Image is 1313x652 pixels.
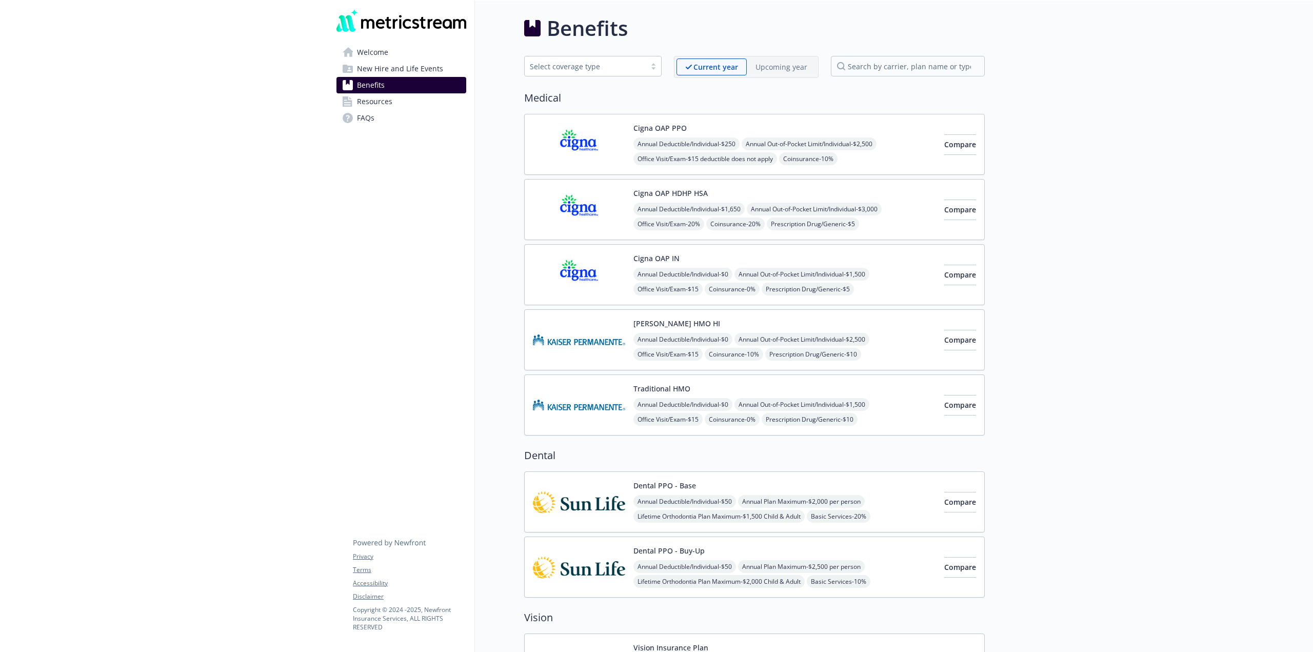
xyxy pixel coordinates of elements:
[524,610,985,625] h2: Vision
[693,62,738,72] p: Current year
[353,565,466,575] a: Terms
[336,61,466,77] a: New Hire and Life Events
[357,44,388,61] span: Welcome
[336,93,466,110] a: Resources
[944,492,976,512] button: Compare
[944,400,976,410] span: Compare
[807,575,870,588] span: Basic Services - 10%
[533,123,625,166] img: CIGNA carrier logo
[357,61,443,77] span: New Hire and Life Events
[944,330,976,350] button: Compare
[633,218,704,230] span: Office Visit/Exam - 20%
[547,13,628,44] h1: Benefits
[533,318,625,362] img: Kaiser Permanente of Hawaii carrier logo
[633,268,732,281] span: Annual Deductible/Individual - $0
[944,557,976,578] button: Compare
[944,265,976,285] button: Compare
[353,592,466,601] a: Disclaimer
[747,203,882,215] span: Annual Out-of-Pocket Limit/Individual - $3,000
[762,413,858,426] span: Prescription Drug/Generic - $10
[762,283,854,295] span: Prescription Drug/Generic - $5
[765,348,861,361] span: Prescription Drug/Generic - $10
[524,90,985,106] h2: Medical
[336,44,466,61] a: Welcome
[633,413,703,426] span: Office Visit/Exam - $15
[633,398,732,411] span: Annual Deductible/Individual - $0
[944,134,976,155] button: Compare
[633,188,708,199] button: Cigna OAP HDHP HSA
[353,552,466,561] a: Privacy
[633,560,736,573] span: Annual Deductible/Individual - $50
[633,383,690,394] button: Traditional HMO
[633,480,696,491] button: Dental PPO - Base
[633,283,703,295] span: Office Visit/Exam - $15
[742,137,877,150] span: Annual Out-of-Pocket Limit/Individual - $2,500
[734,333,869,346] span: Annual Out-of-Pocket Limit/Individual - $2,500
[944,395,976,416] button: Compare
[533,545,625,589] img: Sun Life Financial carrier logo
[831,56,985,76] input: search by carrier, plan name or type
[533,480,625,524] img: Sun Life Financial carrier logo
[633,333,732,346] span: Annual Deductible/Individual - $0
[944,205,976,214] span: Compare
[533,188,625,231] img: CIGNA carrier logo
[633,203,745,215] span: Annual Deductible/Individual - $1,650
[767,218,859,230] span: Prescription Drug/Generic - $5
[633,318,720,329] button: [PERSON_NAME] HMO HI
[357,110,374,126] span: FAQs
[944,140,976,149] span: Compare
[530,61,641,72] div: Select coverage type
[524,448,985,463] h2: Dental
[944,200,976,220] button: Compare
[738,495,865,508] span: Annual Plan Maximum - $2,000 per person
[633,510,805,523] span: Lifetime Orthodontia Plan Maximum - $1,500 Child & Adult
[944,497,976,507] span: Compare
[633,575,805,588] span: Lifetime Orthodontia Plan Maximum - $2,000 Child & Adult
[738,560,865,573] span: Annual Plan Maximum - $2,500 per person
[633,152,777,165] span: Office Visit/Exam - $15 deductible does not apply
[705,348,763,361] span: Coinsurance - 10%
[353,579,466,588] a: Accessibility
[533,383,625,427] img: Kaiser Permanente Insurance Company carrier logo
[633,348,703,361] span: Office Visit/Exam - $15
[357,93,392,110] span: Resources
[734,268,869,281] span: Annual Out-of-Pocket Limit/Individual - $1,500
[705,283,760,295] span: Coinsurance - 0%
[633,495,736,508] span: Annual Deductible/Individual - $50
[633,137,740,150] span: Annual Deductible/Individual - $250
[357,77,385,93] span: Benefits
[353,605,466,631] p: Copyright © 2024 - 2025 , Newfront Insurance Services, ALL RIGHTS RESERVED
[734,398,869,411] span: Annual Out-of-Pocket Limit/Individual - $1,500
[779,152,838,165] span: Coinsurance - 10%
[633,253,680,264] button: Cigna OAP IN
[633,545,705,556] button: Dental PPO - Buy-Up
[533,253,625,297] img: CIGNA carrier logo
[944,335,976,345] span: Compare
[705,413,760,426] span: Coinsurance - 0%
[944,562,976,572] span: Compare
[944,270,976,280] span: Compare
[336,77,466,93] a: Benefits
[706,218,765,230] span: Coinsurance - 20%
[755,62,807,72] p: Upcoming year
[807,510,870,523] span: Basic Services - 20%
[336,110,466,126] a: FAQs
[633,123,687,133] button: Cigna OAP PPO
